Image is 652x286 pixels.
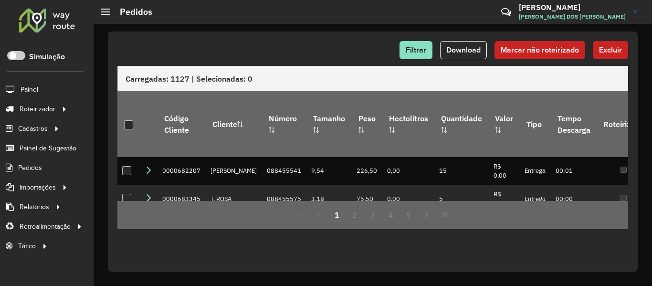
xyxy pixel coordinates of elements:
span: Pedidos [18,163,42,173]
div: Carregadas: 1127 | Selecionadas: 0 [117,66,628,91]
th: Cliente [206,91,262,157]
td: 088455575 [262,185,306,212]
td: 5 [434,185,488,212]
th: Hectolitros [382,91,434,157]
button: Filtrar [400,41,432,59]
th: Número [262,91,306,157]
button: 3 [364,206,382,224]
td: R$ 0,00 [489,157,520,185]
td: [PERSON_NAME] [206,157,262,185]
button: 2 [346,206,364,224]
h3: [PERSON_NAME] [519,3,626,12]
span: [PERSON_NAME] DOS [PERSON_NAME] [519,12,626,21]
span: Tático [18,241,36,251]
th: Tempo Descarga [551,91,597,157]
span: Cadastros [18,124,48,134]
button: 4 [382,206,400,224]
span: Excluir [599,46,622,54]
button: Last Page [436,206,454,224]
td: R$ 0,00 [489,185,520,212]
span: Importações [20,182,56,192]
span: Retroalimentação [20,222,71,232]
td: 75,50 [352,185,382,212]
th: Tipo [520,91,551,157]
span: Roteirizador [20,104,55,114]
span: Painel de Sugestão [20,143,76,153]
span: Filtrar [406,46,426,54]
th: Roteirizado [597,91,650,157]
button: 5 [400,206,418,224]
td: 9,54 [306,157,351,185]
th: Código Cliente [158,91,206,157]
span: Marcar não roteirizado [501,46,579,54]
h2: Pedidos [110,7,152,17]
td: 226,50 [352,157,382,185]
button: Next Page [418,206,436,224]
td: 00:01 [551,157,597,185]
th: Quantidade [434,91,488,157]
td: 0000682207 [158,157,206,185]
button: 1 [328,206,346,224]
button: Download [440,41,487,59]
td: 088455541 [262,157,306,185]
label: Simulação [29,51,65,63]
td: Entrega [520,185,551,212]
td: T. ROSA [206,185,262,212]
td: 00:00 [551,185,597,212]
td: 0000683345 [158,185,206,212]
button: Marcar não roteirizado [494,41,585,59]
span: Painel [21,85,38,95]
td: Entrega [520,157,551,185]
span: Relatórios [20,202,49,212]
a: Contato Rápido [496,2,516,22]
td: 0,00 [382,157,434,185]
th: Tamanho [306,91,351,157]
td: 3,18 [306,185,351,212]
button: Excluir [593,41,628,59]
td: 0,00 [382,185,434,212]
span: Download [446,46,481,54]
td: 15 [434,157,488,185]
th: Valor [489,91,520,157]
th: Peso [352,91,382,157]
